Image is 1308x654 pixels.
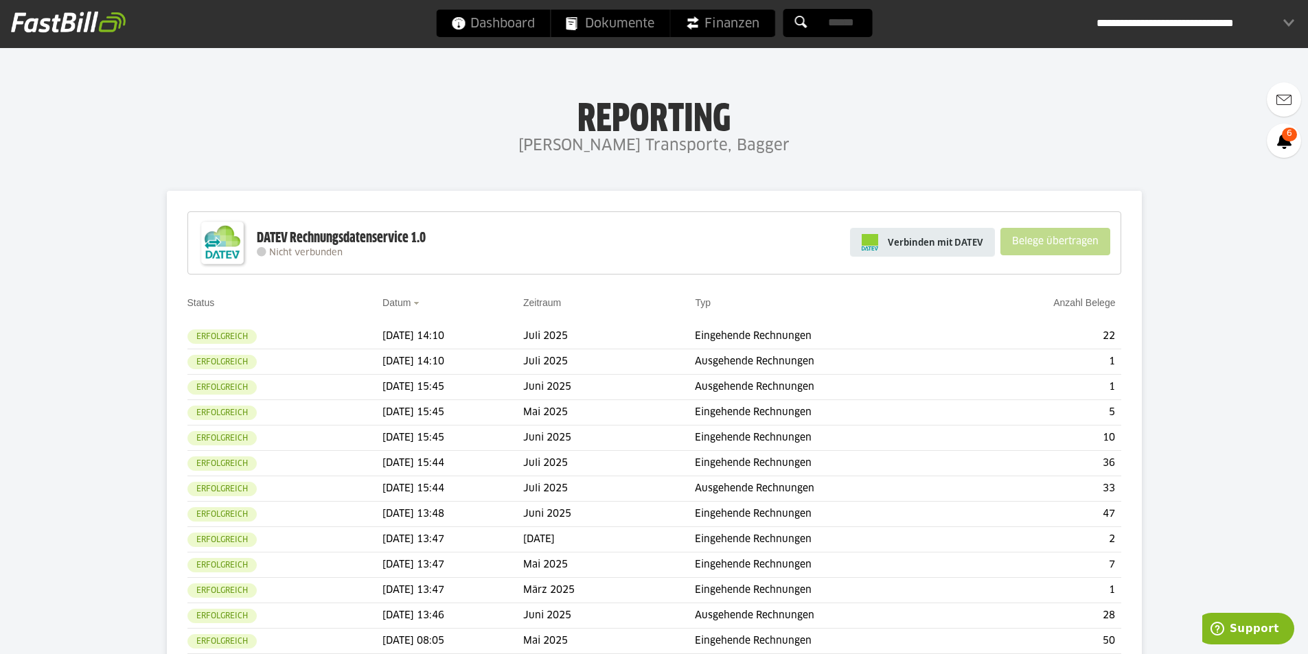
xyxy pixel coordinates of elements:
[967,527,1121,552] td: 2
[967,603,1121,629] td: 28
[187,583,257,598] sl-badge: Erfolgreich
[695,425,967,451] td: Eingehende Rechnungen
[523,476,695,502] td: Juli 2025
[187,482,257,496] sl-badge: Erfolgreich
[523,527,695,552] td: [DATE]
[382,527,523,552] td: [DATE] 13:47
[187,609,257,623] sl-badge: Erfolgreich
[695,349,967,375] td: Ausgehende Rechnungen
[523,502,695,527] td: Juni 2025
[382,629,523,654] td: [DATE] 08:05
[195,215,250,270] img: DATEV-Datenservice Logo
[1282,128,1297,141] span: 6
[187,431,257,445] sl-badge: Erfolgreich
[566,10,654,37] span: Dokumente
[967,324,1121,349] td: 22
[187,533,257,547] sl-badge: Erfolgreich
[382,451,523,476] td: [DATE] 15:44
[967,400,1121,425] td: 5
[967,552,1121,578] td: 7
[888,235,983,249] span: Verbinden mit DATEV
[695,603,967,629] td: Ausgehende Rechnungen
[670,10,775,37] a: Finanzen
[551,10,669,37] a: Dokumente
[187,456,257,471] sl-badge: Erfolgreich
[967,425,1121,451] td: 10
[523,552,695,578] td: Mai 2025
[523,324,695,349] td: Juli 2025
[382,578,523,603] td: [DATE] 13:47
[187,380,257,395] sl-badge: Erfolgreich
[1000,228,1110,255] sl-button: Belege übertragen
[967,349,1121,375] td: 1
[382,297,411,308] a: Datum
[382,425,523,451] td: [DATE] 15:45
[523,425,695,451] td: Juni 2025
[11,11,126,33] img: fastbill_logo_white.png
[1267,124,1301,158] a: 6
[382,476,523,502] td: [DATE] 15:44
[685,10,759,37] span: Finanzen
[967,578,1121,603] td: 1
[695,400,967,425] td: Eingehende Rechnungen
[1202,613,1294,647] iframe: Öffnet ein Widget, in dem Sie weitere Informationen finden
[523,629,695,654] td: Mai 2025
[382,552,523,578] td: [DATE] 13:47
[436,10,550,37] a: Dashboard
[523,297,561,308] a: Zeitraum
[695,297,711,308] a: Typ
[967,502,1121,527] td: 47
[413,302,422,305] img: sort_desc.gif
[695,476,967,502] td: Ausgehende Rechnungen
[187,297,215,308] a: Status
[967,375,1121,400] td: 1
[187,355,257,369] sl-badge: Erfolgreich
[967,451,1121,476] td: 36
[695,527,967,552] td: Eingehende Rechnungen
[382,502,523,527] td: [DATE] 13:48
[1053,297,1115,308] a: Anzahl Belege
[967,629,1121,654] td: 50
[523,578,695,603] td: März 2025
[850,228,995,257] a: Verbinden mit DATEV
[695,552,967,578] td: Eingehende Rechnungen
[382,324,523,349] td: [DATE] 14:10
[382,400,523,425] td: [DATE] 15:45
[187,406,257,420] sl-badge: Erfolgreich
[695,375,967,400] td: Ausgehende Rechnungen
[862,234,878,250] img: pi-datev-logo-farbig-24.svg
[187,507,257,522] sl-badge: Erfolgreich
[269,248,343,257] span: Nicht verbunden
[382,375,523,400] td: [DATE] 15:45
[695,578,967,603] td: Eingehende Rechnungen
[695,502,967,527] td: Eingehende Rechnungen
[137,97,1171,132] h1: Reporting
[451,10,535,37] span: Dashboard
[967,476,1121,502] td: 33
[523,375,695,400] td: Juni 2025
[257,229,426,247] div: DATEV Rechnungsdatenservice 1.0
[695,629,967,654] td: Eingehende Rechnungen
[523,603,695,629] td: Juni 2025
[187,558,257,572] sl-badge: Erfolgreich
[523,349,695,375] td: Juli 2025
[695,451,967,476] td: Eingehende Rechnungen
[523,400,695,425] td: Mai 2025
[187,634,257,649] sl-badge: Erfolgreich
[695,324,967,349] td: Eingehende Rechnungen
[187,329,257,344] sl-badge: Erfolgreich
[382,349,523,375] td: [DATE] 14:10
[523,451,695,476] td: Juli 2025
[382,603,523,629] td: [DATE] 13:46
